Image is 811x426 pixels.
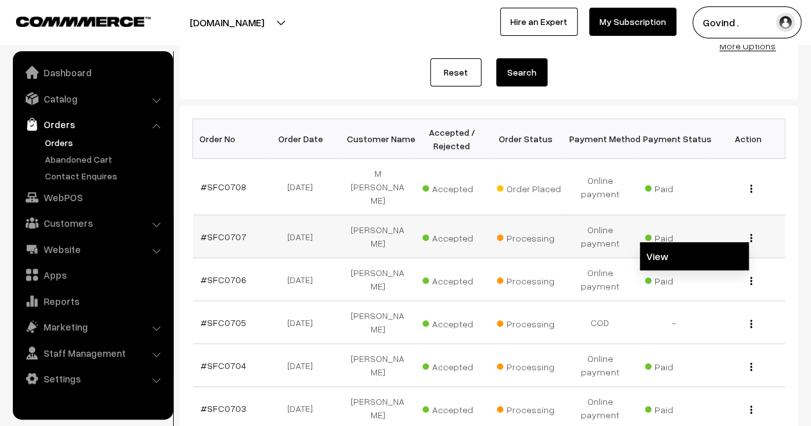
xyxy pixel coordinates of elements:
button: Govind . [692,6,801,38]
span: Processing [497,314,561,331]
td: [PERSON_NAME] [341,344,415,387]
img: COMMMERCE [16,17,151,26]
span: Paid [645,271,709,288]
img: user [776,13,795,32]
td: COD [563,301,637,344]
span: Accepted [422,357,487,373]
td: [DATE] [267,344,341,387]
img: Menu [750,320,752,328]
span: Accepted [422,400,487,416]
th: Order Date [267,119,341,159]
a: View [640,242,749,270]
img: Menu [750,363,752,371]
a: Contact Enquires [42,169,169,183]
td: [DATE] [267,258,341,301]
img: Menu [750,234,752,242]
th: Payment Status [637,119,712,159]
th: Customer Name [341,119,415,159]
td: [PERSON_NAME] [341,301,415,344]
span: Accepted [422,314,487,331]
a: #SFC0707 [201,231,246,242]
a: Orders [42,136,169,149]
td: - [637,301,712,344]
td: Online payment [563,159,637,215]
th: Action [711,119,785,159]
a: More Options [719,40,776,51]
span: Paid [645,357,709,373]
a: Customers [16,211,169,234]
img: Menu [750,184,752,193]
a: #SFC0705 [201,317,246,328]
span: Order Placed [497,179,561,195]
a: My Subscription [589,8,676,36]
a: Marketing [16,315,169,338]
span: Paid [645,400,709,416]
span: Accepted [422,228,487,245]
a: Orders [16,113,169,136]
a: Settings [16,367,169,390]
a: Apps [16,263,169,286]
a: #SFC0703 [201,403,246,414]
a: Abandoned Cart [42,152,169,166]
td: [DATE] [267,301,341,344]
img: Menu [750,277,752,285]
span: Processing [497,271,561,288]
td: Online payment [563,215,637,258]
th: Accepted / Rejected [415,119,489,159]
a: Staff Management [16,341,169,365]
button: [DOMAIN_NAME] [145,6,309,38]
a: Website [16,238,169,261]
td: M [PERSON_NAME] [341,159,415,215]
td: Online payment [563,258,637,301]
a: Reset [430,58,481,86]
span: Processing [497,357,561,373]
a: Hire an Expert [500,8,578,36]
a: #SFC0708 [201,181,246,192]
td: [DATE] [267,159,341,215]
a: WebPOS [16,186,169,209]
th: Payment Method [563,119,637,159]
a: Catalog [16,87,169,110]
a: #SFC0704 [201,360,246,371]
span: Paid [645,179,709,195]
a: #SFC0706 [201,274,246,285]
span: Accepted [422,271,487,288]
button: Search [496,58,548,86]
img: Menu [750,406,752,414]
td: Online payment [563,344,637,387]
th: Order Status [489,119,564,159]
span: Paid [645,228,709,245]
span: Processing [497,400,561,416]
th: Order No [193,119,267,159]
a: COMMMERCE [16,13,128,28]
td: [PERSON_NAME] [341,258,415,301]
span: Accepted [422,179,487,195]
a: Reports [16,290,169,313]
span: Processing [497,228,561,245]
td: [PERSON_NAME] [341,215,415,258]
a: Dashboard [16,61,169,84]
td: [DATE] [267,215,341,258]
